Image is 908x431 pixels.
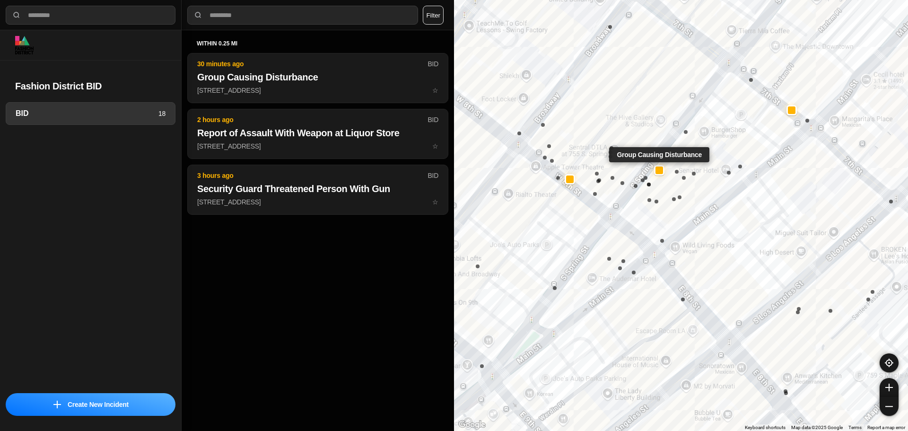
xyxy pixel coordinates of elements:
p: BID [428,59,438,69]
a: Report a map error [867,425,905,430]
img: logo [15,36,34,54]
img: zoom-out [885,403,893,410]
button: zoom-out [880,397,899,416]
a: 30 minutes agoBIDGroup Causing Disturbance[STREET_ADDRESS]star [187,86,448,94]
p: 3 hours ago [197,171,428,180]
button: Filter [423,6,444,25]
p: Create New Incident [68,400,129,409]
a: Open this area in Google Maps (opens a new window) [456,419,488,431]
h2: Security Guard Threatened Person With Gun [197,182,438,195]
span: Map data ©2025 Google [791,425,843,430]
h5: within 0.25 mi [197,40,439,47]
button: zoom-in [880,378,899,397]
img: search [193,10,203,20]
button: iconCreate New Incident [6,393,175,416]
button: recenter [880,353,899,372]
img: icon [53,401,61,408]
a: 3 hours agoBIDSecurity Guard Threatened Person With Gun[STREET_ADDRESS]star [187,198,448,206]
button: Group Causing Disturbance [654,165,664,176]
h2: Report of Assault With Weapon at Liquor Store [197,126,438,140]
button: Keyboard shortcuts [745,424,786,431]
p: [STREET_ADDRESS] [197,141,438,151]
p: [STREET_ADDRESS] [197,86,438,95]
img: search [12,10,21,20]
p: BID [428,115,438,124]
a: Terms (opens in new tab) [848,425,862,430]
button: 2 hours agoBIDReport of Assault With Weapon at Liquor Store[STREET_ADDRESS]star [187,109,448,159]
img: zoom-in [885,384,893,391]
p: [STREET_ADDRESS] [197,197,438,207]
span: star [432,87,438,94]
h2: Group Causing Disturbance [197,70,438,84]
p: BID [428,171,438,180]
button: 3 hours agoBIDSecurity Guard Threatened Person With Gun[STREET_ADDRESS]star [187,165,448,215]
a: 2 hours agoBIDReport of Assault With Weapon at Liquor Store[STREET_ADDRESS]star [187,142,448,150]
a: BID18 [6,102,175,125]
button: 30 minutes agoBIDGroup Causing Disturbance[STREET_ADDRESS]star [187,53,448,103]
h2: Fashion District BID [15,79,166,93]
p: 2 hours ago [197,115,428,124]
div: Group Causing Disturbance [609,147,709,162]
span: star [432,198,438,206]
img: Google [456,419,488,431]
h3: BID [16,108,158,119]
img: recenter [885,359,893,367]
p: 18 [158,109,166,118]
span: star [432,142,438,150]
p: 30 minutes ago [197,59,428,69]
